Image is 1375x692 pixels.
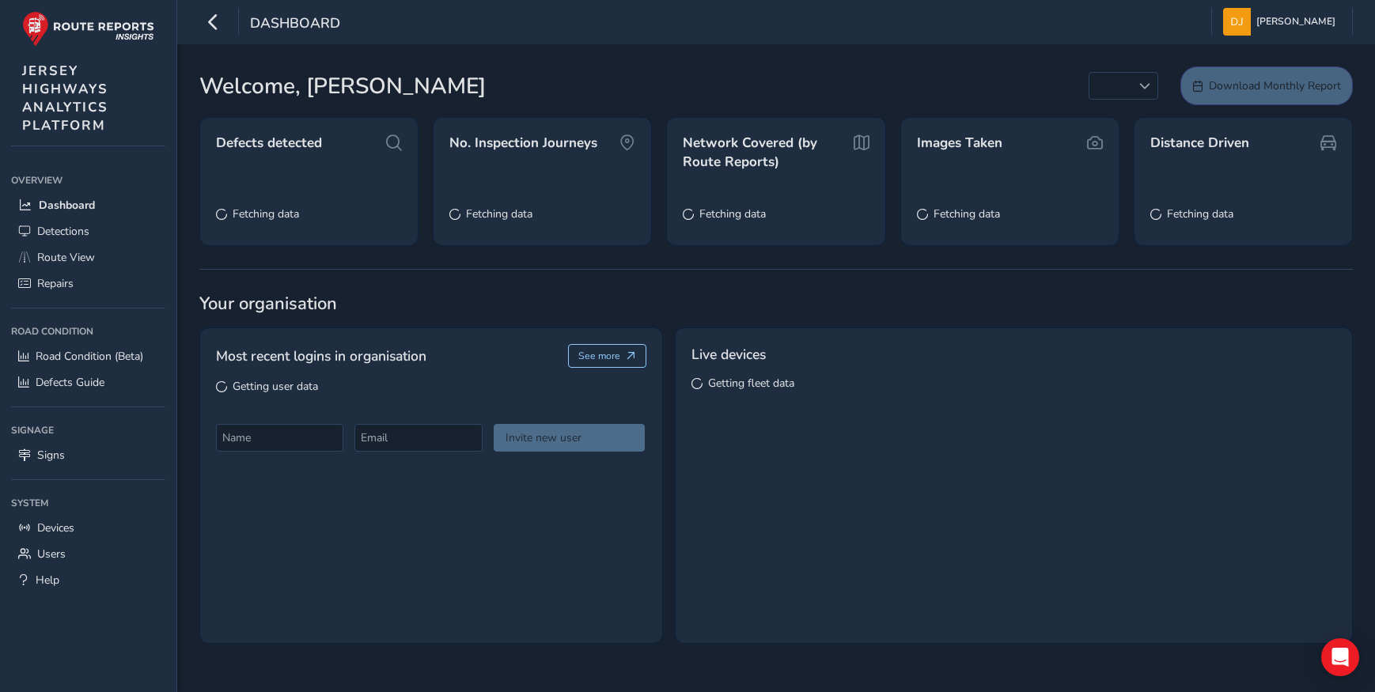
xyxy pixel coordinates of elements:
[11,515,165,541] a: Devices
[22,11,154,47] img: rr logo
[233,379,318,394] span: Getting user data
[466,206,532,221] span: Fetching data
[1256,8,1335,36] span: [PERSON_NAME]
[37,520,74,535] span: Devices
[22,62,108,134] span: JERSEY HIGHWAYS ANALYTICS PLATFORM
[1223,8,1251,36] img: diamond-layout
[1321,638,1359,676] div: Open Intercom Messenger
[11,320,165,343] div: Road Condition
[216,346,426,366] span: Most recent logins in organisation
[39,198,95,213] span: Dashboard
[568,344,646,368] button: See more
[37,224,89,239] span: Detections
[36,349,143,364] span: Road Condition (Beta)
[11,168,165,192] div: Overview
[708,376,794,391] span: Getting fleet data
[11,541,165,567] a: Users
[216,134,322,153] span: Defects detected
[11,418,165,442] div: Signage
[37,448,65,463] span: Signs
[11,567,165,593] a: Help
[233,206,299,221] span: Fetching data
[11,244,165,270] a: Route View
[917,134,1002,153] span: Images Taken
[36,375,104,390] span: Defects Guide
[37,250,95,265] span: Route View
[1167,206,1233,221] span: Fetching data
[216,424,343,452] input: Name
[934,206,1000,221] span: Fetching data
[11,491,165,515] div: System
[199,292,1353,316] span: Your organisation
[1223,8,1341,36] button: [PERSON_NAME]
[11,442,165,468] a: Signs
[449,134,597,153] span: No. Inspection Journeys
[199,70,486,103] span: Welcome, [PERSON_NAME]
[11,369,165,395] a: Defects Guide
[11,343,165,369] a: Road Condition (Beta)
[691,344,766,365] span: Live devices
[11,270,165,297] a: Repairs
[37,276,74,291] span: Repairs
[683,134,850,171] span: Network Covered (by Route Reports)
[354,424,482,452] input: Email
[1150,134,1249,153] span: Distance Driven
[11,218,165,244] a: Detections
[578,350,620,362] span: See more
[37,546,66,562] span: Users
[36,573,59,588] span: Help
[11,192,165,218] a: Dashboard
[699,206,766,221] span: Fetching data
[250,13,340,36] span: Dashboard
